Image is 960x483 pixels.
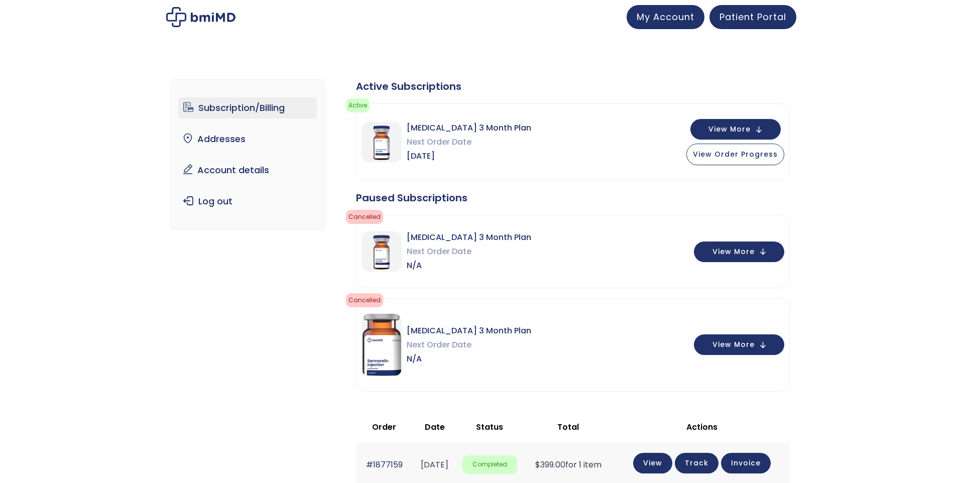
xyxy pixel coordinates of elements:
[686,421,717,433] span: Actions
[356,191,790,205] div: Paused Subscriptions
[407,338,531,352] span: Next Order Date
[366,459,403,470] a: #1877159
[462,455,518,474] span: Completed
[675,453,718,473] a: Track
[694,334,784,355] button: View More
[719,11,786,23] span: Patient Portal
[535,459,540,470] span: $
[690,119,781,140] button: View More
[407,135,531,149] span: Next Order Date
[178,97,317,118] a: Subscription/Billing
[627,5,704,29] a: My Account
[170,79,325,230] nav: Account pages
[709,5,796,29] a: Patient Portal
[633,453,672,473] a: View
[362,314,402,376] img: Sermorelin 3 Month Plan
[708,126,751,133] span: View More
[372,421,396,433] span: Order
[407,259,531,273] span: N/A
[178,191,317,212] a: Log out
[407,121,531,135] span: [MEDICAL_DATA] 3 Month Plan
[407,149,531,163] span: [DATE]
[425,421,445,433] span: Date
[178,160,317,181] a: Account details
[721,453,771,473] a: Invoice
[712,249,755,255] span: View More
[535,459,565,470] span: 399.00
[362,231,402,272] img: Sermorelin 3 Month Plan
[178,129,317,150] a: Addresses
[407,230,531,245] span: [MEDICAL_DATA] 3 Month Plan
[421,459,448,470] time: [DATE]
[407,245,531,259] span: Next Order Date
[356,79,790,93] div: Active Subscriptions
[637,11,694,23] span: My Account
[362,122,402,162] img: Sermorelin 3 Month Plan
[557,421,579,433] span: Total
[166,7,235,27] img: My account
[346,210,383,224] span: cancelled
[346,98,370,112] span: Active
[712,341,755,348] span: View More
[686,144,784,165] button: View Order Progress
[693,149,778,159] span: View Order Progress
[694,241,784,262] button: View More
[346,293,383,307] span: cancelled
[407,324,531,338] span: [MEDICAL_DATA] 3 Month Plan
[476,421,503,433] span: Status
[407,352,531,366] span: N/A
